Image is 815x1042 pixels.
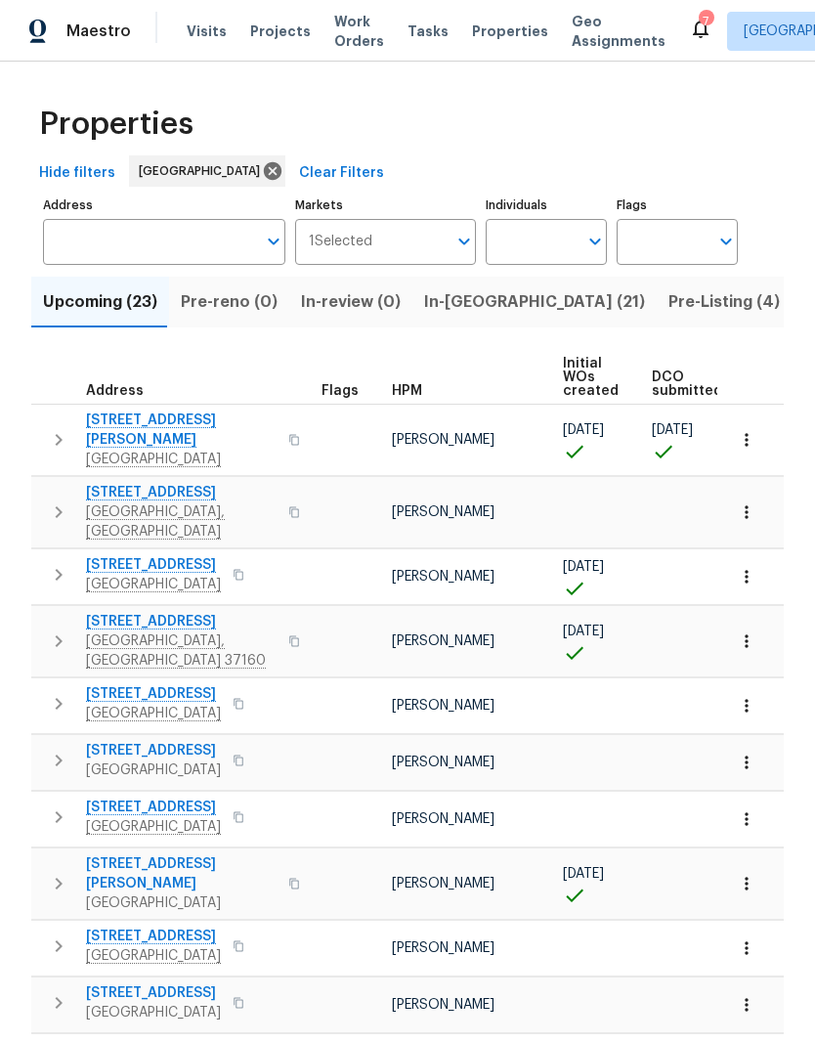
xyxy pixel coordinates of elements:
span: Upcoming (23) [43,288,157,316]
div: [GEOGRAPHIC_DATA] [129,155,285,187]
span: Geo Assignments [572,12,665,51]
span: Hide filters [39,161,115,186]
span: Properties [39,114,193,134]
span: In-[GEOGRAPHIC_DATA] (21) [424,288,645,316]
span: [DATE] [563,560,604,574]
label: Markets [295,199,477,211]
span: [PERSON_NAME] [392,570,494,584]
span: [DATE] [563,867,604,881]
span: Pre-reno (0) [181,288,278,316]
label: Address [43,199,285,211]
span: Maestro [66,22,131,41]
span: [GEOGRAPHIC_DATA] [86,1003,221,1022]
span: Projects [250,22,311,41]
span: [STREET_ADDRESS][PERSON_NAME] [86,854,277,893]
span: HPM [392,384,422,398]
span: Flags [322,384,359,398]
span: Pre-Listing (4) [668,288,780,316]
button: Clear Filters [291,155,392,192]
span: [DATE] [563,625,604,638]
button: Open [712,228,740,255]
span: Tasks [407,24,449,38]
button: Open [260,228,287,255]
button: Open [581,228,609,255]
span: [STREET_ADDRESS] [86,741,221,760]
span: Clear Filters [299,161,384,186]
span: 1 Selected [309,234,372,250]
span: [PERSON_NAME] [392,634,494,648]
span: Properties [472,22,548,41]
span: [PERSON_NAME] [392,877,494,890]
span: [PERSON_NAME] [392,998,494,1012]
label: Flags [617,199,738,211]
span: [PERSON_NAME] [392,756,494,769]
span: [PERSON_NAME] [392,505,494,519]
span: [GEOGRAPHIC_DATA] [139,161,268,181]
span: DCO submitted [652,370,722,398]
span: [PERSON_NAME] [392,941,494,955]
span: [GEOGRAPHIC_DATA] [86,893,277,913]
button: Hide filters [31,155,123,192]
span: Work Orders [334,12,384,51]
span: In-review (0) [301,288,401,316]
span: Initial WOs created [563,357,619,398]
span: [GEOGRAPHIC_DATA] [86,760,221,780]
span: [PERSON_NAME] [392,812,494,826]
button: Open [450,228,478,255]
span: [STREET_ADDRESS] [86,983,221,1003]
span: [PERSON_NAME] [392,433,494,447]
span: [PERSON_NAME] [392,699,494,713]
span: [DATE] [652,423,693,437]
div: 7 [699,12,712,31]
label: Individuals [486,199,607,211]
span: Address [86,384,144,398]
span: Visits [187,22,227,41]
span: [DATE] [563,423,604,437]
